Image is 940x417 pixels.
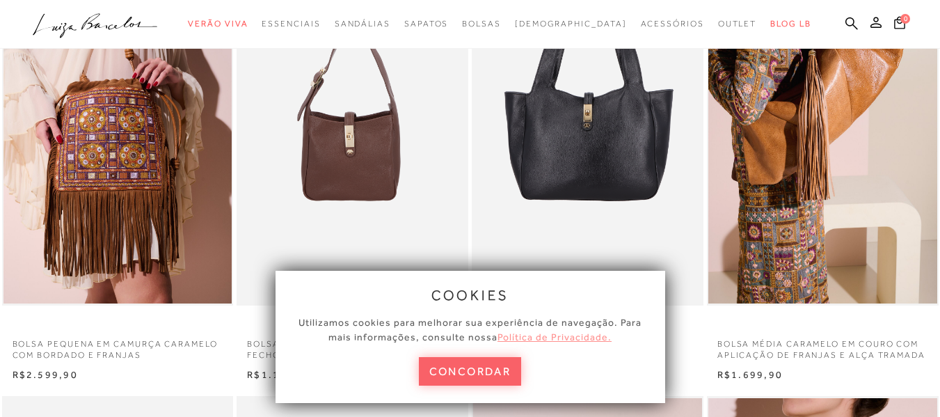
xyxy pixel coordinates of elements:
[890,15,909,34] button: 0
[262,19,320,29] span: Essenciais
[13,369,78,380] span: R$2.599,90
[462,19,501,29] span: Bolsas
[718,19,757,29] span: Outlet
[641,11,704,37] a: categoryNavScreenReaderText
[335,19,390,29] span: Sandálias
[247,369,312,380] span: R$1.199,90
[717,369,783,380] span: R$1.699,90
[2,330,234,362] a: BOLSA PEQUENA EM CAMURÇA CARAMELO COM BORDADO E FRANJAS
[515,19,627,29] span: [DEMOGRAPHIC_DATA]
[718,11,757,37] a: categoryNavScreenReaderText
[262,11,320,37] a: categoryNavScreenReaderText
[462,11,501,37] a: categoryNavScreenReaderText
[431,288,509,303] span: cookies
[237,330,468,362] a: BOLSA PEQUENA EM COURO CAFÉ COM FECHO DOURADO E ALÇA REGULÁVEL
[404,11,448,37] a: categoryNavScreenReaderText
[900,14,910,24] span: 0
[404,19,448,29] span: Sapatos
[188,11,248,37] a: categoryNavScreenReaderText
[298,317,642,343] span: Utilizamos cookies para melhorar sua experiência de navegação. Para mais informações, consulte nossa
[515,11,627,37] a: noSubCategoriesText
[641,19,704,29] span: Acessórios
[497,331,612,343] a: Política de Privacidade.
[707,330,939,362] a: BOLSA MÉDIA CARAMELO EM COURO COM APLICAÇÃO DE FRANJAS E ALÇA TRAMADA
[770,11,811,37] a: BLOG LB
[419,357,522,386] button: concordar
[770,19,811,29] span: BLOG LB
[335,11,390,37] a: categoryNavScreenReaderText
[188,19,248,29] span: Verão Viva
